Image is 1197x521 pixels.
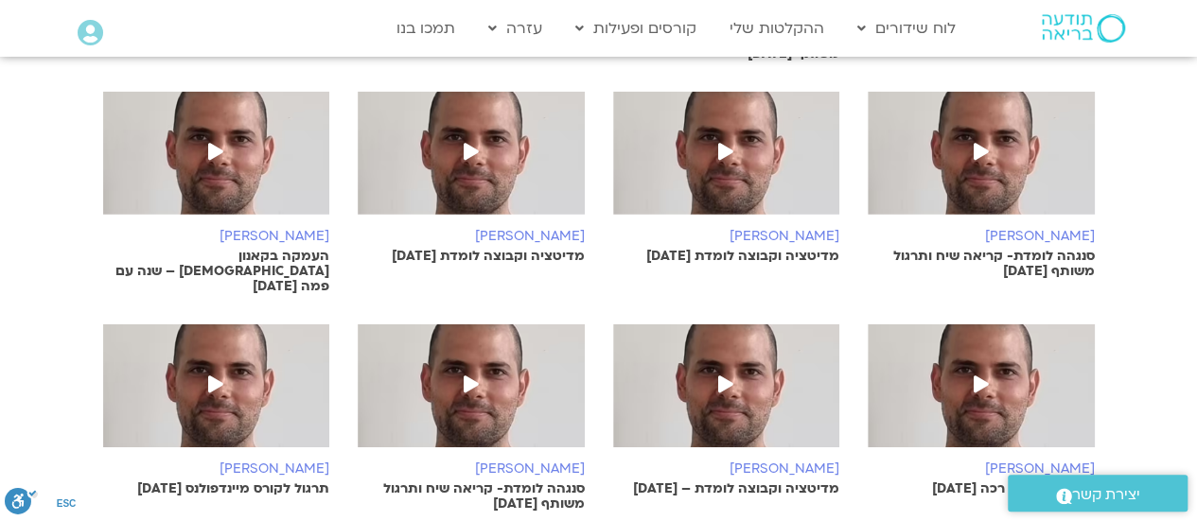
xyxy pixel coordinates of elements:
p: סנגהה לומדת- קריאה שיח ותרגול משותף [DATE] [358,481,585,512]
h6: [PERSON_NAME] [868,229,1095,244]
a: [PERSON_NAME]תרגול לקורס מיינדפולנס [DATE] [103,324,330,496]
p: מדיטציה וקבוצה לומדת – [DATE] [613,481,840,496]
a: עזרה [479,10,552,46]
img: %D7%93%D7%A7%D7%9C-jpg.avif [358,92,585,234]
span: יצירת קשר [1072,482,1140,508]
h6: [PERSON_NAME] [103,461,330,477]
p: מדיטציית ערב רכה [DATE] [868,481,1095,496]
a: [PERSON_NAME]סנגהה לומדת- קריאה שיח ותרגול משותף [DATE] [358,324,585,512]
h6: [PERSON_NAME] [868,461,1095,477]
a: [PERSON_NAME]מדיטציה וקבוצה לומדת [DATE] [358,92,585,264]
img: %D7%93%D7%A7%D7%9C-jpg.avif [103,92,330,234]
a: לוח שידורים [848,10,965,46]
a: [PERSON_NAME]העמקה בקאנון [DEMOGRAPHIC_DATA] – שנה עם פמה [DATE] [103,92,330,294]
a: קורסים ופעילות [566,10,706,46]
a: תמכו בנו [387,10,465,46]
a: יצירת קשר [1008,475,1188,512]
img: %D7%93%D7%A7%D7%9C-jpg.avif [868,92,1095,234]
a: [PERSON_NAME]סנגהה לומדת- קריאה שיח ותרגול משותף [DATE] [868,92,1095,279]
p: סנגהה לומדת- קריאה שיח ותרגול משותף [DATE] [868,249,1095,279]
h6: [PERSON_NAME] [613,229,840,244]
a: [PERSON_NAME]מדיטציה וקבוצה לומדת [DATE] [613,92,840,264]
img: %D7%93%D7%A7%D7%9C-jpg.avif [358,324,585,466]
img: %D7%93%D7%A7%D7%9C-jpg.avif [868,324,1095,466]
h6: [PERSON_NAME] [358,461,585,477]
h6: [PERSON_NAME] [103,229,330,244]
p: העמקה בקאנון [DEMOGRAPHIC_DATA] – שנה עם פמה [DATE] [103,249,330,294]
p: מדיטציה וקבוצה לומדת [DATE] [358,249,585,264]
a: ההקלטות שלי [720,10,834,46]
a: [PERSON_NAME]מדיטציית ערב רכה [DATE] [868,324,1095,496]
img: תודעה בריאה [1042,14,1125,43]
h6: [PERSON_NAME] [358,229,585,244]
h6: [PERSON_NAME] [613,461,840,477]
img: %D7%93%D7%A7%D7%9C-jpg.avif [103,324,330,466]
a: [PERSON_NAME]מדיטציה וקבוצה לומדת – [DATE] [613,324,840,496]
p: מדיטציה וקבוצה לומדת [DATE] [613,249,840,264]
img: %D7%93%D7%A7%D7%9C-jpg.avif [613,92,840,234]
p: תרגול לקורס מיינדפולנס [DATE] [103,481,330,496]
img: %D7%93%D7%A7%D7%9C-jpg.avif [613,324,840,466]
